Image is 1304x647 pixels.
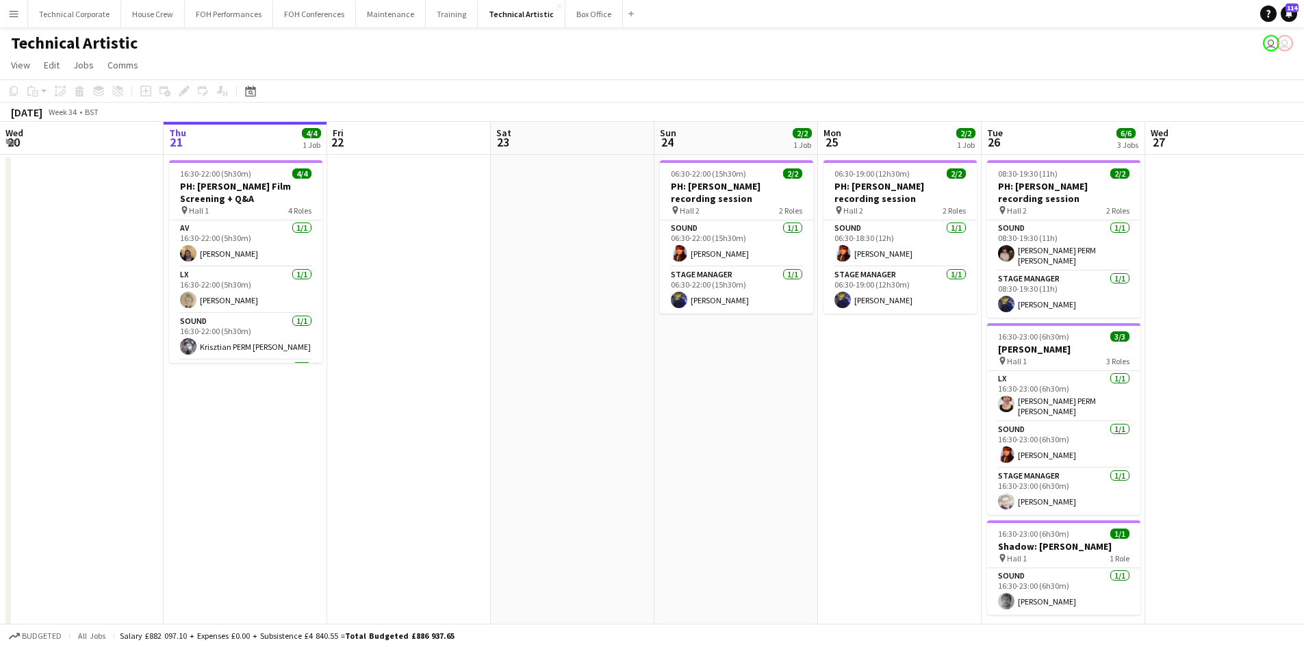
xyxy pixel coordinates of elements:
[28,1,121,27] button: Technical Corporate
[779,205,802,216] span: 2 Roles
[169,160,322,363] app-job-card: 16:30-22:00 (5h30m)4/4PH: [PERSON_NAME] Film Screening + Q&A Hall 14 RolesAV1/116:30-22:00 (5h30m...
[957,140,975,150] div: 1 Job
[478,1,565,27] button: Technical Artistic
[1007,356,1027,366] span: Hall 1
[943,205,966,216] span: 2 Roles
[102,56,144,74] a: Comms
[987,371,1140,422] app-card-role: LX1/116:30-23:00 (6h30m)[PERSON_NAME] PERM [PERSON_NAME]
[7,629,64,644] button: Budgeted
[75,631,108,641] span: All jobs
[987,180,1140,205] h3: PH: [PERSON_NAME] recording session
[987,127,1003,139] span: Tue
[5,127,23,139] span: Wed
[180,168,251,179] span: 16:30-22:00 (5h30m)
[998,331,1069,342] span: 16:30-23:00 (6h30m)
[121,1,185,27] button: House Crew
[658,134,676,150] span: 24
[345,631,455,641] span: Total Budgeted £886 937.65
[292,168,311,179] span: 4/4
[1106,205,1129,216] span: 2 Roles
[1110,168,1129,179] span: 2/2
[356,1,426,27] button: Maintenance
[680,205,700,216] span: Hall 2
[1106,356,1129,366] span: 3 Roles
[169,127,186,139] span: Thu
[987,271,1140,318] app-card-role: Stage Manager1/108:30-19:30 (11h)[PERSON_NAME]
[843,205,863,216] span: Hall 2
[44,59,60,71] span: Edit
[5,56,36,74] a: View
[11,59,30,71] span: View
[120,631,455,641] div: Salary £882 097.10 + Expenses £0.00 + Subsistence £4 840.55 =
[947,168,966,179] span: 2/2
[956,128,975,138] span: 2/2
[987,468,1140,515] app-card-role: Stage Manager1/116:30-23:00 (6h30m)[PERSON_NAME]
[1117,140,1138,150] div: 3 Jobs
[1281,5,1297,22] a: 114
[660,160,813,314] app-job-card: 06:30-22:00 (15h30m)2/2PH: [PERSON_NAME] recording session Hall 22 RolesSound1/106:30-22:00 (15h3...
[169,314,322,360] app-card-role: Sound1/116:30-22:00 (5h30m)Krisztian PERM [PERSON_NAME]
[660,267,813,314] app-card-role: Stage Manager1/106:30-22:00 (15h30m)[PERSON_NAME]
[68,56,99,74] a: Jobs
[998,168,1058,179] span: 08:30-19:30 (11h)
[987,540,1140,553] h3: Shadow: [PERSON_NAME]
[1007,553,1027,563] span: Hall 1
[823,160,977,314] div: 06:30-19:00 (12h30m)2/2PH: [PERSON_NAME] recording session Hall 22 RolesSound1/106:30-18:30 (12h)...
[288,205,311,216] span: 4 Roles
[671,168,746,179] span: 06:30-22:00 (15h30m)
[998,529,1069,539] span: 16:30-23:00 (6h30m)
[793,128,812,138] span: 2/2
[987,568,1140,615] app-card-role: Sound1/116:30-23:00 (6h30m)[PERSON_NAME]
[1286,3,1299,12] span: 114
[783,168,802,179] span: 2/2
[565,1,623,27] button: Box Office
[333,127,344,139] span: Fri
[660,127,676,139] span: Sun
[834,168,910,179] span: 06:30-19:00 (12h30m)
[1110,553,1129,563] span: 1 Role
[987,220,1140,271] app-card-role: Sound1/108:30-19:30 (11h)[PERSON_NAME] PERM [PERSON_NAME]
[660,220,813,267] app-card-role: Sound1/106:30-22:00 (15h30m)[PERSON_NAME]
[793,140,811,150] div: 1 Job
[273,1,356,27] button: FOH Conferences
[189,205,209,216] span: Hall 1
[169,267,322,314] app-card-role: LX1/116:30-22:00 (5h30m)[PERSON_NAME]
[1007,205,1027,216] span: Hall 2
[169,220,322,267] app-card-role: AV1/116:30-22:00 (5h30m)[PERSON_NAME]
[987,520,1140,615] app-job-card: 16:30-23:00 (6h30m)1/1Shadow: [PERSON_NAME] Hall 11 RoleSound1/116:30-23:00 (6h30m)[PERSON_NAME]
[11,105,42,119] div: [DATE]
[1110,331,1129,342] span: 3/3
[987,160,1140,318] app-job-card: 08:30-19:30 (11h)2/2PH: [PERSON_NAME] recording session Hall 22 RolesSound1/108:30-19:30 (11h)[PE...
[987,422,1140,468] app-card-role: Sound1/116:30-23:00 (6h30m)[PERSON_NAME]
[823,127,841,139] span: Mon
[169,360,322,407] app-card-role: Stage Manager1/1
[3,134,23,150] span: 20
[11,33,138,53] h1: Technical Artistic
[987,323,1140,515] app-job-card: 16:30-23:00 (6h30m)3/3[PERSON_NAME] Hall 13 RolesLX1/116:30-23:00 (6h30m)[PERSON_NAME] PERM [PERS...
[1110,529,1129,539] span: 1/1
[73,59,94,71] span: Jobs
[821,134,841,150] span: 25
[38,56,65,74] a: Edit
[169,180,322,205] h3: PH: [PERSON_NAME] Film Screening + Q&A
[1116,128,1136,138] span: 6/6
[987,343,1140,355] h3: [PERSON_NAME]
[303,140,320,150] div: 1 Job
[22,631,62,641] span: Budgeted
[167,134,186,150] span: 21
[660,180,813,205] h3: PH: [PERSON_NAME] recording session
[85,107,99,117] div: BST
[331,134,344,150] span: 22
[185,1,273,27] button: FOH Performances
[823,267,977,314] app-card-role: Stage Manager1/106:30-19:00 (12h30m)[PERSON_NAME]
[107,59,138,71] span: Comms
[1263,35,1279,51] app-user-avatar: Abby Hubbard
[426,1,478,27] button: Training
[45,107,79,117] span: Week 34
[1149,134,1168,150] span: 27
